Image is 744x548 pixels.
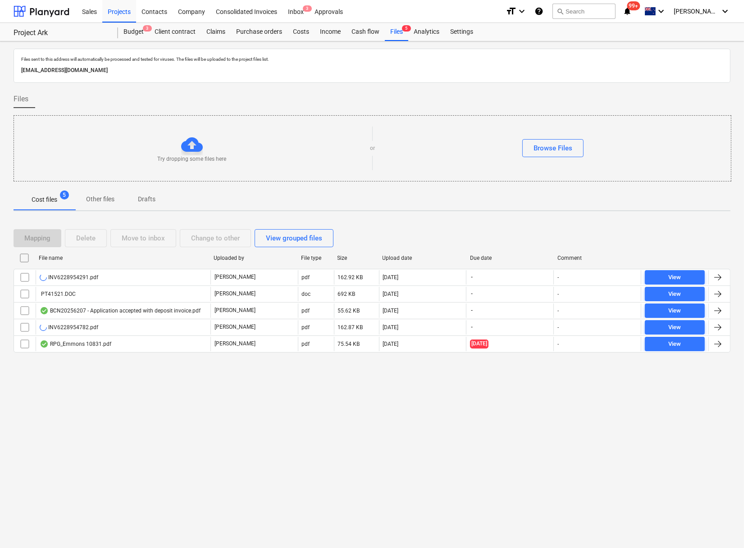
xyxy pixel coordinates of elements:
[158,155,227,163] p: Try dropping some files here
[40,340,111,348] div: RPG_Emmons 10831.pdf
[21,66,723,75] p: [EMAIL_ADDRESS][DOMAIN_NAME]
[302,324,310,331] div: pdf
[645,303,705,318] button: View
[557,308,559,314] div: -
[370,145,375,152] p: or
[14,28,107,38] div: Project Ark
[302,274,310,281] div: pdf
[215,323,256,331] p: [PERSON_NAME]
[40,324,47,331] div: OCR in progress
[645,337,705,351] button: View
[301,255,330,261] div: File type
[668,272,681,283] div: View
[534,142,572,154] div: Browse Files
[557,341,559,347] div: -
[557,255,638,261] div: Comment
[40,274,98,281] div: INV6228954291.pdf
[338,308,360,314] div: 55.62 KB
[470,340,488,348] span: [DATE]
[668,322,681,333] div: View
[40,274,47,281] div: OCR in progress
[86,195,114,204] p: Other files
[557,274,559,281] div: -
[40,291,76,297] div: PT41521.DOC
[14,94,28,104] span: Files
[231,23,288,41] a: Purchase orders
[14,115,731,181] div: Try dropping some files hereorBrowse Files
[557,324,559,331] div: -
[470,307,474,314] span: -
[383,274,399,281] div: [DATE]
[60,190,69,199] span: 5
[302,308,310,314] div: pdf
[40,340,49,348] div: OCR finished
[215,307,256,314] p: [PERSON_NAME]
[302,341,310,347] div: pdf
[385,23,408,41] a: Files5
[445,23,479,41] a: Settings
[136,195,158,204] p: Drafts
[338,274,363,281] div: 162.92 KB
[668,339,681,349] div: View
[470,273,474,281] span: -
[338,341,360,347] div: 75.54 KB
[557,8,564,15] span: search
[699,505,744,548] iframe: Chat Widget
[623,6,632,17] i: notifications
[39,255,206,261] div: File name
[302,291,311,297] div: doc
[40,324,98,331] div: INV6228954782.pdf
[40,307,49,314] div: OCR finished
[383,308,399,314] div: [DATE]
[408,23,445,41] a: Analytics
[201,23,231,41] a: Claims
[385,23,408,41] div: Files
[215,340,256,348] p: [PERSON_NAME]
[215,290,256,298] p: [PERSON_NAME]
[402,25,411,32] span: 5
[149,23,201,41] a: Client contract
[383,291,399,297] div: [DATE]
[668,306,681,316] div: View
[645,287,705,301] button: View
[674,8,719,15] span: [PERSON_NAME]
[552,4,616,19] button: Search
[534,6,543,17] i: Knowledge base
[516,6,527,17] i: keyboard_arrow_down
[383,341,399,347] div: [DATE]
[627,1,640,10] span: 99+
[383,324,399,331] div: [DATE]
[315,23,346,41] div: Income
[143,25,152,32] span: 3
[720,6,730,17] i: keyboard_arrow_down
[338,255,375,261] div: Size
[266,232,322,244] div: View grouped files
[40,307,201,314] div: BCN20256207 - Application accepted with deposit invoice.pdf
[118,23,149,41] div: Budget
[255,229,333,247] button: View grouped files
[21,56,723,62] p: Files sent to this address will automatically be processed and tested for viruses. The files will...
[557,291,559,297] div: -
[338,324,363,331] div: 162.87 KB
[383,255,463,261] div: Upload date
[656,6,666,17] i: keyboard_arrow_down
[338,291,356,297] div: 692 KB
[522,139,584,157] button: Browse Files
[214,255,294,261] div: Uploaded by
[32,195,57,204] p: Cost files
[668,289,681,299] div: View
[470,323,474,331] span: -
[288,23,315,41] a: Costs
[506,6,516,17] i: format_size
[215,273,256,281] p: [PERSON_NAME]
[346,23,385,41] a: Cash flow
[470,255,550,261] div: Due date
